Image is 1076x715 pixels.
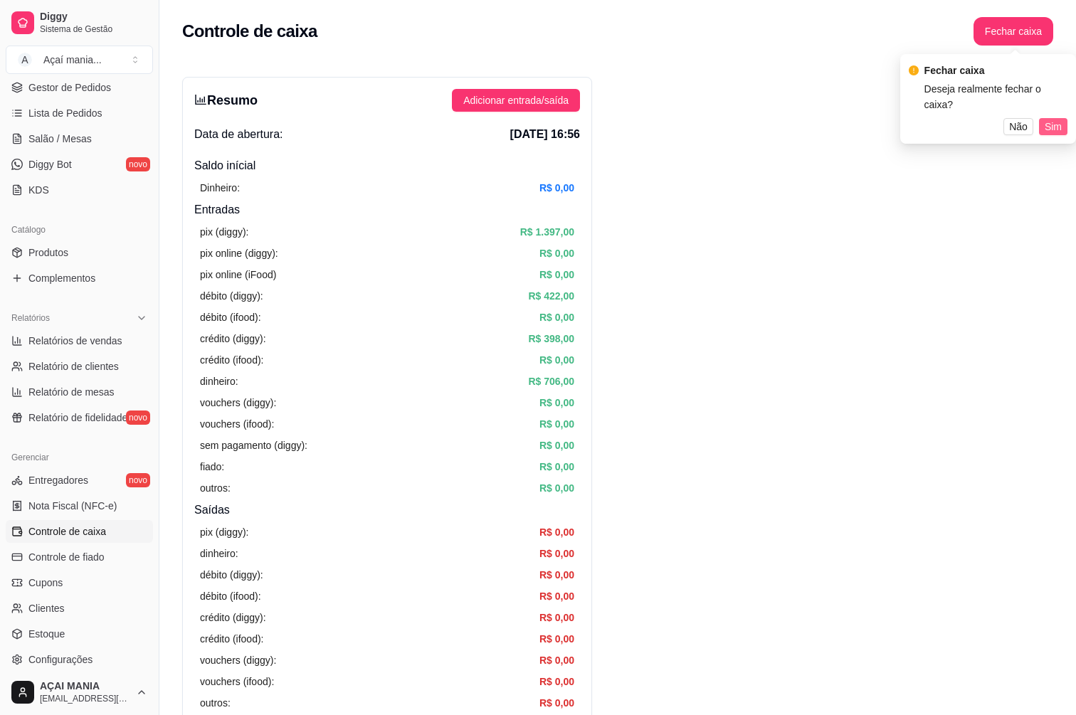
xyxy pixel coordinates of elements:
[6,494,153,517] a: Nota Fiscal (NFC-e)
[200,245,278,261] article: pix online (diggy):
[200,180,240,196] article: Dinheiro:
[6,102,153,125] a: Lista de Pedidos
[6,355,153,378] a: Relatório de clientes
[11,312,50,324] span: Relatórios
[539,480,574,496] article: R$ 0,00
[200,288,263,304] article: débito (diggy):
[200,674,274,689] article: vouchers (ifood):
[200,374,238,389] article: dinheiro:
[1003,118,1033,135] button: Não
[194,90,258,110] h3: Resumo
[182,20,317,43] h2: Controle de caixa
[6,648,153,671] a: Configurações
[520,224,574,240] article: R$ 1.397,00
[6,6,153,40] a: DiggySistema de Gestão
[200,652,276,668] article: vouchers (diggy):
[6,571,153,594] a: Cupons
[200,309,261,325] article: débito (ifood):
[28,499,117,513] span: Nota Fiscal (NFC-e)
[28,385,115,399] span: Relatório de mesas
[200,631,263,647] article: crédito (ifood):
[6,329,153,352] a: Relatórios de vendas
[194,502,580,519] h4: Saídas
[40,23,147,35] span: Sistema de Gestão
[28,183,49,197] span: KDS
[200,331,266,346] article: crédito (diggy):
[6,46,153,74] button: Select a team
[6,469,153,492] a: Entregadoresnovo
[194,157,580,174] h4: Saldo inícial
[909,65,919,75] span: exclamation-circle
[40,693,130,704] span: [EMAIL_ADDRESS][DOMAIN_NAME]
[539,674,574,689] article: R$ 0,00
[6,179,153,201] a: KDS
[6,546,153,568] a: Controle de fiado
[539,459,574,475] article: R$ 0,00
[28,80,111,95] span: Gestor de Pedidos
[1045,119,1062,134] span: Sim
[200,695,231,711] article: outros:
[1009,119,1028,134] span: Não
[452,89,580,112] button: Adicionar entrada/saída
[28,627,65,641] span: Estoque
[539,524,574,540] article: R$ 0,00
[28,334,122,348] span: Relatórios de vendas
[194,93,207,106] span: bar-chart
[539,180,574,196] article: R$ 0,00
[6,446,153,469] div: Gerenciar
[924,81,1067,112] div: Deseja realmente fechar o caixa?
[200,438,307,453] article: sem pagamento (diggy):
[6,127,153,150] a: Salão / Mesas
[6,267,153,290] a: Complementos
[200,524,248,540] article: pix (diggy):
[28,157,72,171] span: Diggy Bot
[6,597,153,620] a: Clientes
[200,610,266,625] article: crédito (diggy):
[28,601,65,615] span: Clientes
[6,76,153,99] a: Gestor de Pedidos
[539,309,574,325] article: R$ 0,00
[510,126,580,143] span: [DATE] 16:56
[28,359,119,374] span: Relatório de clientes
[6,623,153,645] a: Estoque
[539,610,574,625] article: R$ 0,00
[539,588,574,604] article: R$ 0,00
[1039,118,1067,135] button: Sim
[539,652,574,668] article: R$ 0,00
[528,331,574,346] article: R$ 398,00
[28,106,102,120] span: Lista de Pedidos
[6,241,153,264] a: Produtos
[539,438,574,453] article: R$ 0,00
[28,132,92,146] span: Salão / Mesas
[200,395,276,411] article: vouchers (diggy):
[463,92,569,108] span: Adicionar entrada/saída
[200,546,238,561] article: dinheiro:
[18,53,32,67] span: A
[28,524,106,539] span: Controle de caixa
[6,675,153,709] button: AÇAI MANIA[EMAIL_ADDRESS][DOMAIN_NAME]
[200,567,263,583] article: débito (diggy):
[6,218,153,241] div: Catálogo
[28,550,105,564] span: Controle de fiado
[200,416,274,432] article: vouchers (ifood):
[539,695,574,711] article: R$ 0,00
[539,416,574,432] article: R$ 0,00
[28,473,88,487] span: Entregadores
[200,267,276,282] article: pix online (iFood)
[28,576,63,590] span: Cupons
[6,381,153,403] a: Relatório de mesas
[28,245,68,260] span: Produtos
[43,53,102,67] div: Açaí mania ...
[200,588,261,604] article: débito (ifood):
[200,480,231,496] article: outros:
[924,63,1067,78] div: Fechar caixa
[974,17,1053,46] button: Fechar caixa
[28,411,127,425] span: Relatório de fidelidade
[6,520,153,543] a: Controle de caixa
[539,546,574,561] article: R$ 0,00
[528,374,574,389] article: R$ 706,00
[539,395,574,411] article: R$ 0,00
[28,271,95,285] span: Complementos
[539,352,574,368] article: R$ 0,00
[539,631,574,647] article: R$ 0,00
